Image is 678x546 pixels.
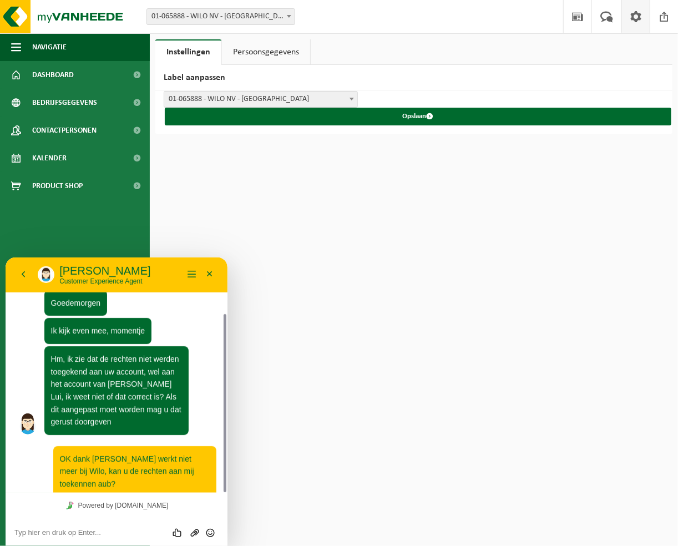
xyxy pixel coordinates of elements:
[164,270,181,281] div: Beoordeel deze chat
[32,89,97,117] span: Bedrijfsgegevens
[32,117,97,144] span: Contactpersonen
[32,172,83,200] span: Product Shop
[164,91,358,108] span: 01-065888 - WILO NV - GANSHOREN
[147,9,295,24] span: 01-065888 - WILO NV - GANSHOREN
[197,270,213,281] button: Emoji invoeren
[155,39,221,65] a: Instellingen
[222,39,310,65] a: Persoonsgegevens
[164,92,357,107] span: 01-065888 - WILO NV - GANSHOREN
[32,144,67,172] span: Kalender
[146,8,295,25] span: 01-065888 - WILO NV - GANSHOREN
[32,61,74,89] span: Dashboard
[164,270,213,281] div: Group of buttons
[32,33,67,61] span: Navigatie
[6,257,227,546] iframe: chat widget
[165,108,671,125] button: Opslaan
[181,270,197,281] button: Upload bestand
[155,65,672,91] h2: Label aanpassen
